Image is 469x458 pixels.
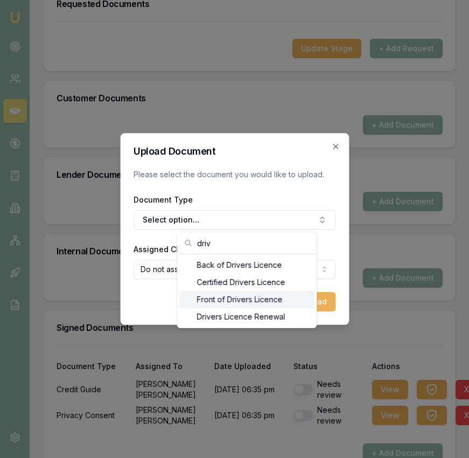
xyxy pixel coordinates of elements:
[180,256,314,274] div: Back of Drivers Licence
[134,147,335,156] h2: Upload Document
[134,210,335,230] button: Select option...
[180,274,314,291] div: Certified Drivers Licence
[134,245,193,254] label: Assigned Client
[180,291,314,308] div: Front of Drivers Licence
[178,254,317,328] div: Search...
[134,195,193,204] label: Document Type
[134,169,335,180] p: Please select the document you would like to upload.
[197,232,310,254] input: Search...
[180,308,314,325] div: Drivers Licence Renewal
